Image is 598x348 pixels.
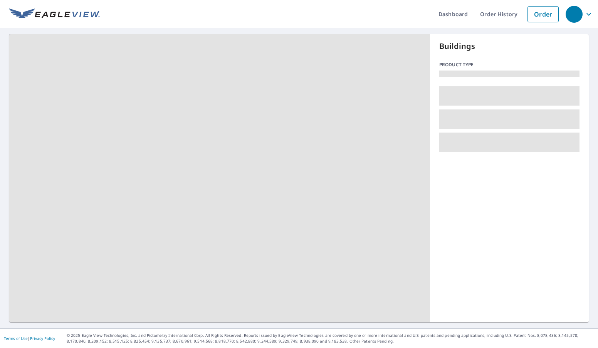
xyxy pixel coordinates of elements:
img: EV Logo [9,8,100,20]
a: Order [527,6,559,22]
a: Terms of Use [4,336,28,341]
p: © 2025 Eagle View Technologies, Inc. and Pictometry International Corp. All Rights Reserved. Repo... [67,333,594,344]
a: Privacy Policy [30,336,55,341]
p: Product type [439,61,580,68]
p: Buildings [439,40,580,52]
p: | [4,336,55,341]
